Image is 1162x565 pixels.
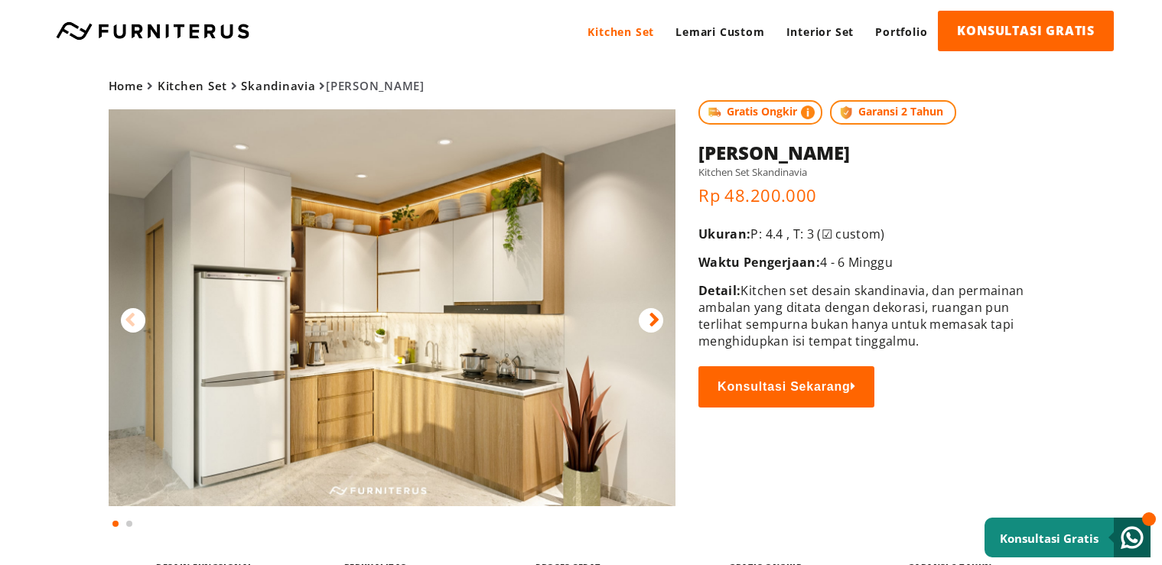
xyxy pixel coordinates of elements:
a: Skandinavia [241,78,315,93]
img: Lena Kitchen Set Skandinavia by Furniterus [109,109,676,506]
img: protect.png [838,104,854,121]
span: Garansi 2 Tahun [830,100,956,125]
a: Interior Set [776,11,865,53]
p: 4 - 6 Minggu [698,254,1030,271]
button: Konsultasi Sekarang [698,366,874,408]
a: Lemari Custom [665,11,775,53]
h5: Kitchen Set Skandinavia [698,165,1030,179]
a: Kitchen Set [158,78,227,93]
h1: [PERSON_NAME] [698,140,1030,165]
span: Detail: [698,282,740,299]
span: Ukuran: [698,226,750,242]
p: Rp 48.200.000 [698,183,1030,206]
small: Konsultasi Gratis [1000,531,1099,546]
a: Kitchen Set [577,11,665,53]
img: info-colored.png [801,104,815,121]
a: Portfolio [864,11,938,53]
span: Waktu Pengerjaan: [698,254,820,271]
span: Gratis Ongkir [698,100,822,125]
a: KONSULTASI GRATIS [938,11,1114,51]
a: Home [109,78,144,93]
p: Kitchen set desain skandinavia, dan permainan ambalan yang ditata dengan dekorasi, ruangan pun te... [698,282,1030,349]
a: Konsultasi Gratis [985,518,1151,557]
p: P: 4.4 , T: 3 (☑ custom) [698,226,1030,242]
span: [PERSON_NAME] [109,78,425,93]
img: shipping.jpg [706,104,723,121]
